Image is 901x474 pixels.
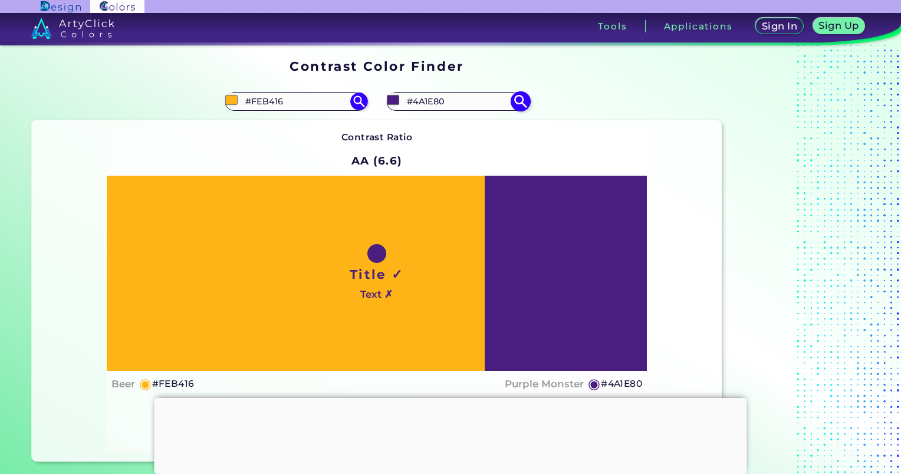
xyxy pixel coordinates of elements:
img: icon search [350,93,368,110]
h4: Purple Monster [505,376,584,393]
iframe: Advertisement [726,55,874,466]
img: icon search [510,91,531,111]
strong: Contrast Ratio [341,131,413,143]
iframe: Advertisement [154,398,747,471]
input: type color 2.. [403,93,512,109]
h5: Sign In [764,22,796,31]
a: Sign Up [815,19,863,34]
h1: Contrast Color Finder [290,57,463,75]
h4: Beer [111,376,135,393]
h1: Title ✓ [350,265,404,283]
h5: #4A1E80 [601,376,642,391]
a: Sign In [758,19,801,34]
h5: ◉ [588,377,601,391]
img: logo_artyclick_colors_white.svg [31,18,114,39]
h5: #FEB416 [152,376,195,391]
input: type color 1.. [241,93,351,109]
h3: Tools [598,22,627,31]
img: ArtyClick Design logo [41,1,80,12]
h2: AA (6.6) [346,147,408,173]
h5: Sign Up [821,21,857,30]
h3: Applications [664,22,733,31]
h4: Text ✗ [360,286,393,303]
h5: ◉ [139,377,152,391]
